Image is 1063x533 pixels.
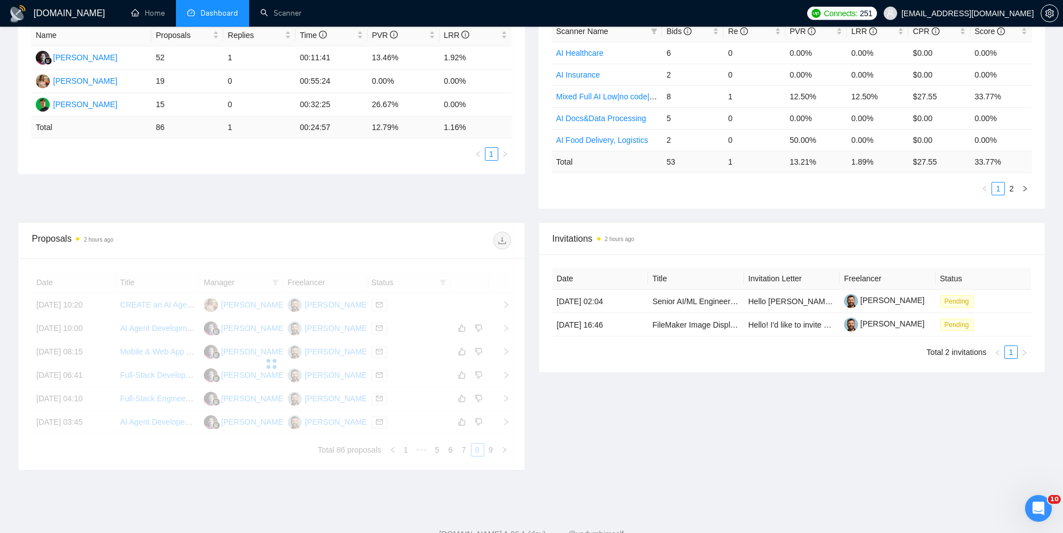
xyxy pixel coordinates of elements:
a: FileMaker Image Display Specialist Needed [652,320,804,329]
li: 2 [1005,182,1018,195]
td: 33.77 % [970,151,1032,172]
td: 0.00% [785,64,847,85]
li: 1 [1004,345,1018,359]
span: Connects: [824,7,857,20]
span: PVR [372,31,398,40]
td: 0.00% [847,64,908,85]
span: left [981,185,988,192]
td: 1.89 % [847,151,908,172]
span: Re [728,27,748,36]
span: left [475,151,482,157]
a: [PERSON_NAME] [844,296,924,305]
img: MB [36,98,50,112]
span: Pending [940,319,974,331]
span: Invitations [552,232,1032,246]
th: Title [648,268,744,290]
span: Time [300,31,327,40]
td: 0 [223,93,295,117]
td: 33.77% [970,85,1032,107]
li: Next Page [1018,345,1031,359]
span: filter [649,23,660,40]
td: 1 [723,85,785,107]
span: info-circle [390,31,398,39]
td: 5 [662,107,723,129]
span: dashboard [187,9,195,17]
td: 0.00% [970,64,1032,85]
td: Senior AI/ML Engineer for Workflow Product (Retrieval + Deterministic Engines) [648,290,744,313]
iframe: Intercom live chat [1025,495,1052,522]
td: 13.46% [368,46,440,70]
td: 0 [723,129,785,151]
td: 53 [662,151,723,172]
span: left [994,349,1001,356]
td: 0.00% [368,70,440,93]
td: $ 27.55 [908,151,970,172]
td: 0.00% [970,42,1032,64]
span: info-circle [869,27,877,35]
li: Previous Page [991,345,1004,359]
td: 0 [223,70,295,93]
td: $0.00 [908,42,970,64]
td: 52 [151,46,223,70]
span: filter [651,28,657,35]
button: right [498,147,512,161]
td: 00:24:57 [295,117,368,138]
td: 0.00% [847,107,908,129]
a: AI Insurance [556,70,600,79]
td: 0.00% [847,129,908,151]
li: Next Page [1018,182,1032,195]
td: 12.50% [847,85,908,107]
td: 86 [151,117,223,138]
span: info-circle [997,27,1005,35]
td: $0.00 [908,107,970,129]
th: Status [936,268,1032,290]
li: 1 [485,147,498,161]
td: $0.00 [908,64,970,85]
a: Pending [940,320,978,329]
a: setting [1041,9,1059,18]
td: 1 [723,151,785,172]
td: 0.00% [785,107,847,129]
span: info-circle [932,27,940,35]
td: Total [552,151,662,172]
td: 15 [151,93,223,117]
span: LRR [851,27,877,36]
a: [PERSON_NAME] [844,319,924,328]
a: searchScanner [260,8,302,18]
td: [DATE] 02:04 [552,290,649,313]
span: info-circle [740,27,748,35]
img: SS [36,51,50,65]
time: 2 hours ago [605,236,635,242]
td: 13.21 % [785,151,847,172]
td: 0.00% [970,129,1032,151]
span: 251 [860,7,872,20]
img: upwork-logo.png [812,9,821,18]
td: 0.00% [440,93,512,117]
img: gigradar-bm.png [44,57,52,65]
button: right [1018,345,1031,359]
span: Pending [940,295,974,308]
a: MB[PERSON_NAME] [36,99,117,108]
span: PVR [790,27,816,36]
td: 0 [723,107,785,129]
a: AI Docs&Data Processing [556,114,646,123]
span: Bids [666,27,692,36]
td: 26.67% [368,93,440,117]
a: 1 [485,148,498,160]
th: Invitation Letter [744,268,840,290]
td: 0 [723,42,785,64]
div: [PERSON_NAME] [53,98,117,111]
td: 8 [662,85,723,107]
span: info-circle [319,31,327,39]
span: Replies [228,29,283,41]
a: 2 [1005,183,1018,195]
a: Mixed Full AI Low|no code|automations [556,92,692,101]
a: AI Food Delivery, Logistics [556,136,649,145]
li: Previous Page [471,147,485,161]
span: info-circle [461,31,469,39]
button: left [471,147,485,161]
td: 12.79 % [368,117,440,138]
span: right [1022,185,1028,192]
li: Total 2 invitations [927,345,986,359]
a: AI Healthcare [556,49,604,57]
